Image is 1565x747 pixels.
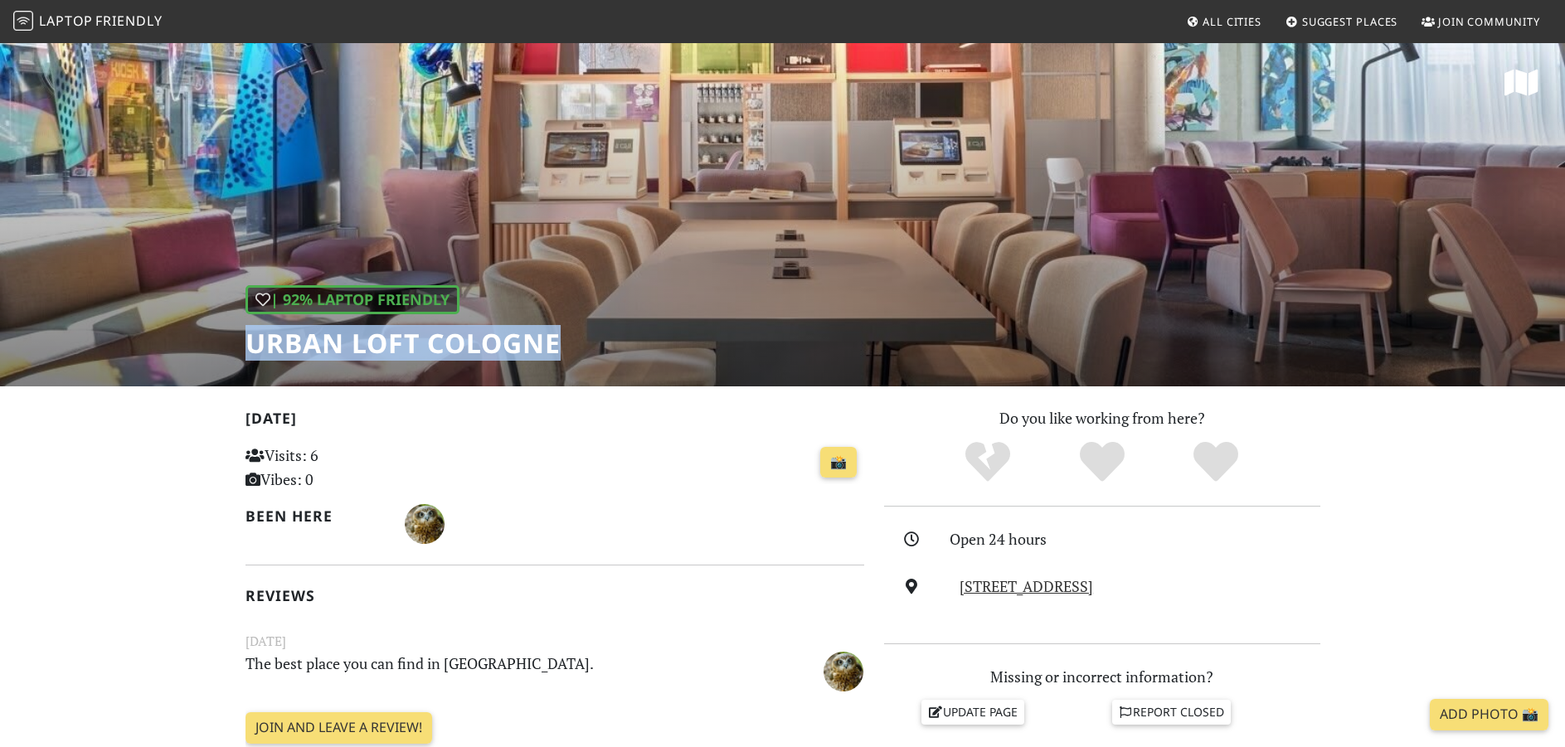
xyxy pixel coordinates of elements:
h1: URBAN LOFT Cologne [245,327,561,359]
h2: Reviews [245,587,864,604]
img: LaptopFriendly [13,11,33,31]
h2: [DATE] [245,410,864,434]
h2: Been here [245,507,386,525]
span: All Cities [1203,14,1261,29]
span: Friendly [95,12,162,30]
div: | 92% Laptop Friendly [245,285,459,314]
div: Definitely! [1159,439,1273,485]
div: No [931,439,1045,485]
span: Suggest Places [1302,14,1398,29]
a: [STREET_ADDRESS] [960,576,1093,596]
p: Missing or incorrect information? [884,665,1320,689]
span: Максим Сабянин [405,512,445,532]
img: 2954-maksim.jpg [824,652,863,691]
p: Do you like working from here? [884,406,1320,430]
p: The best place you can find in [GEOGRAPHIC_DATA]. [236,652,768,689]
span: Laptop [39,12,93,30]
small: [DATE] [236,631,874,652]
div: Yes [1045,439,1159,485]
p: Visits: 6 Vibes: 0 [245,444,439,492]
a: Join and leave a review! [245,712,432,744]
a: LaptopFriendly LaptopFriendly [13,7,163,36]
img: 2954-maksim.jpg [405,504,445,544]
a: Suggest Places [1279,7,1405,36]
a: 📸 [820,447,857,478]
a: Update page [921,700,1024,725]
a: Join Community [1415,7,1547,36]
div: Open 24 hours [950,527,1329,551]
a: Report closed [1112,700,1232,725]
span: Максим Сабянин [824,659,863,679]
a: All Cities [1179,7,1268,36]
span: Join Community [1438,14,1540,29]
